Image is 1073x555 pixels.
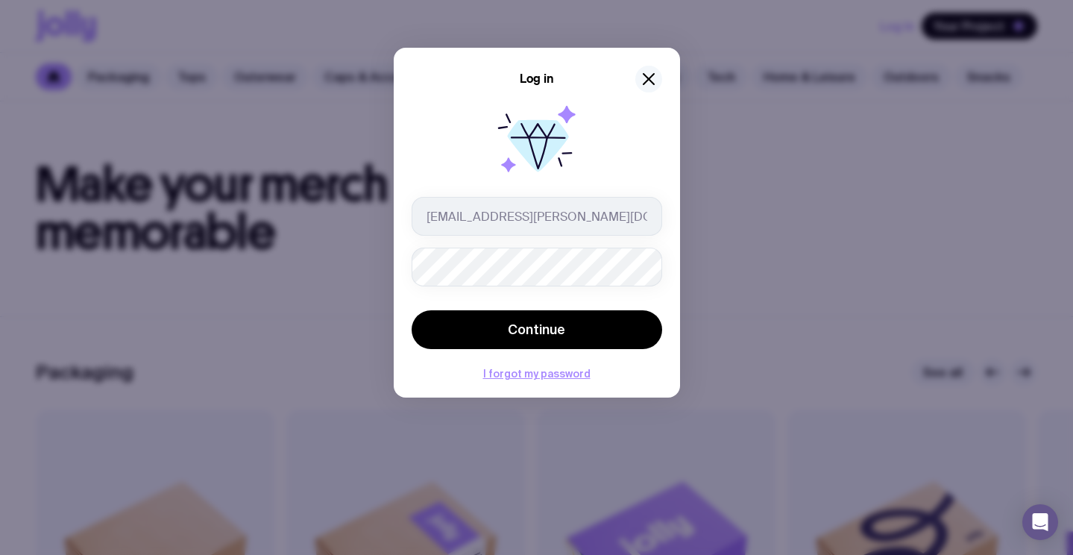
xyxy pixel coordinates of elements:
input: you@email.com [412,197,662,236]
button: Continue [412,310,662,349]
h5: Log in [520,72,554,87]
span: Continue [508,321,565,339]
div: Open Intercom Messenger [1022,504,1058,540]
button: I forgot my password [483,368,591,380]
